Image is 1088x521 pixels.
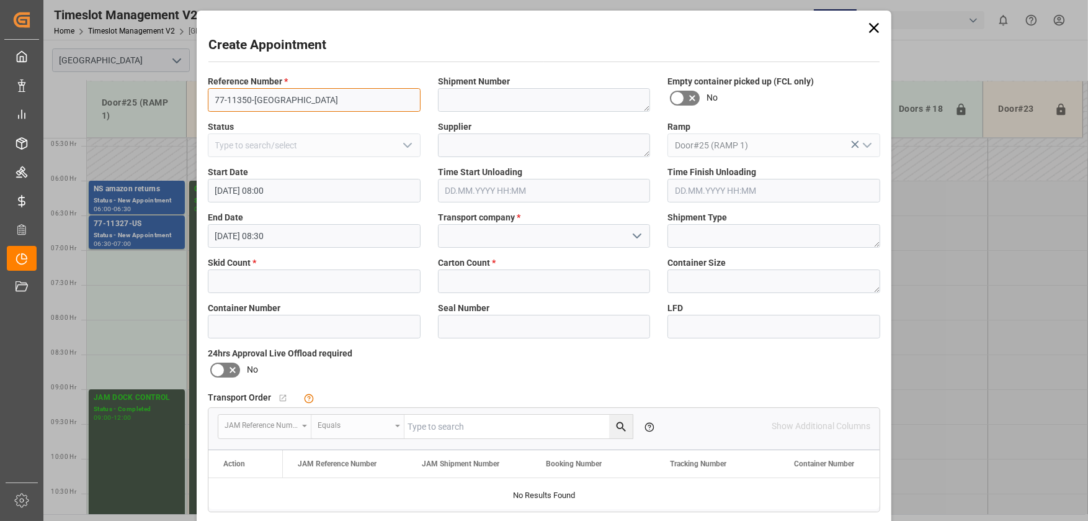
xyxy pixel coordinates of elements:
[438,120,471,134] span: Supplier
[208,35,326,55] h2: Create Appointment
[208,211,243,224] span: End Date
[208,166,248,179] span: Start Date
[667,179,880,202] input: DD.MM.YYYY HH:MM
[438,166,522,179] span: Time Start Unloading
[667,302,683,315] span: LFD
[318,417,391,431] div: Equals
[404,415,633,438] input: Type to search
[857,136,875,155] button: open menu
[397,136,416,155] button: open menu
[667,120,690,134] span: Ramp
[438,75,510,88] span: Shipment Number
[707,91,718,104] span: No
[208,302,280,315] span: Container Number
[208,391,271,404] span: Transport Order
[794,460,854,468] span: Container Number
[247,363,258,376] span: No
[438,256,496,270] span: Carton Count
[422,460,499,468] span: JAM Shipment Number
[208,224,421,248] input: DD.MM.YYYY HH:MM
[438,179,651,202] input: DD.MM.YYYY HH:MM
[609,415,633,438] button: search button
[667,75,814,88] span: Empty container picked up (FCL only)
[208,347,352,360] span: 24hrs Approval Live Offload required
[225,417,298,431] div: JAM Reference Number
[667,166,756,179] span: Time Finish Unloading
[223,460,245,468] div: Action
[208,120,234,134] span: Status
[208,134,421,157] input: Type to search/select
[298,460,377,468] span: JAM Reference Number
[208,256,256,270] span: Skid Count
[438,211,520,224] span: Transport company
[438,302,489,315] span: Seal Number
[208,179,421,202] input: DD.MM.YYYY HH:MM
[667,134,880,157] input: Type to search/select
[311,415,404,438] button: open menu
[208,75,288,88] span: Reference Number
[627,227,646,246] button: open menu
[546,460,602,468] span: Booking Number
[667,256,726,270] span: Container Size
[670,460,726,468] span: Tracking Number
[218,415,311,438] button: open menu
[667,211,727,224] span: Shipment Type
